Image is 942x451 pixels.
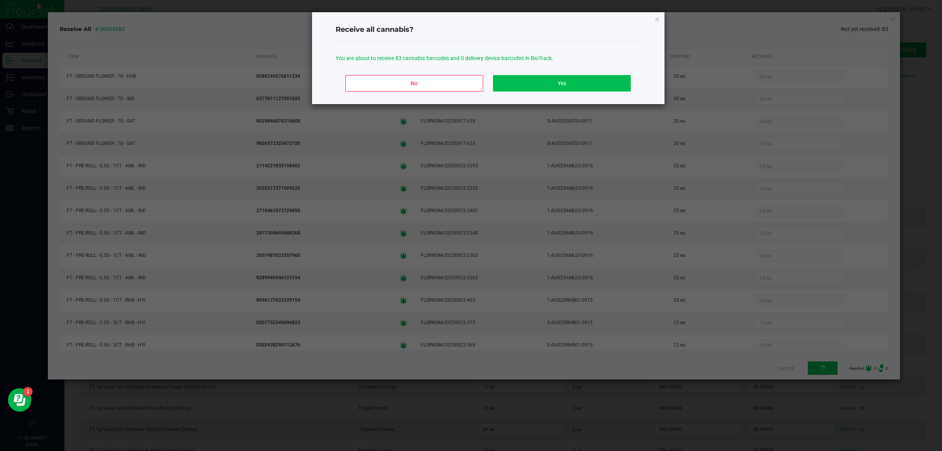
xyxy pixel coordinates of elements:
[336,25,641,35] h4: Receive all cannabis?
[336,54,641,62] p: You are about to receive 83 cannabis barcodes and 0 delivery device barcodes in BioTrack.
[8,388,31,412] iframe: Resource center
[345,75,483,92] button: No
[654,14,660,24] button: Close
[493,75,630,92] button: Yes
[23,387,33,396] iframe: Resource center unread badge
